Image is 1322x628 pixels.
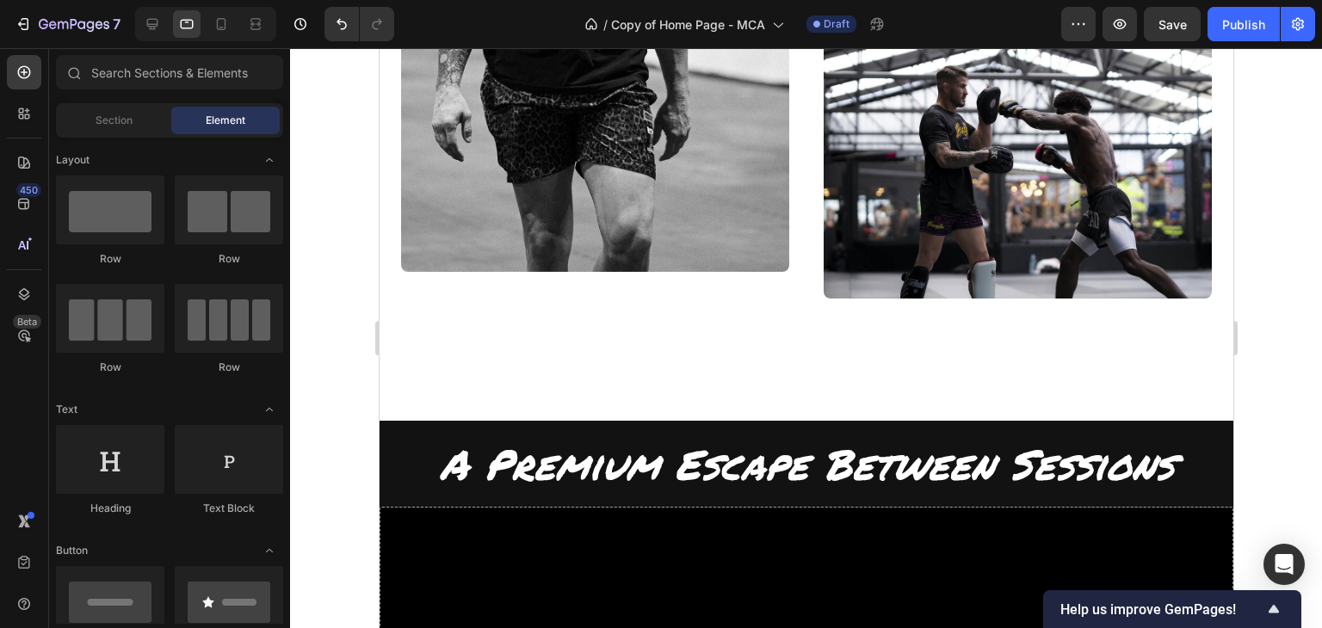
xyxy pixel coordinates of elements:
span: Toggle open [256,396,283,423]
button: 7 [7,7,128,41]
span: Text [56,402,77,417]
div: Beta [13,315,41,329]
div: Heading [56,501,164,516]
button: Show survey - Help us improve GemPages! [1060,599,1284,619]
span: Help us improve GemPages! [1060,601,1263,618]
iframe: Design area [380,48,1233,628]
span: Element [206,113,245,128]
p: 7 [113,14,120,34]
div: Row [175,251,283,267]
div: Row [175,360,283,375]
button: Save [1144,7,1201,41]
div: Publish [1222,15,1265,34]
span: Toggle open [256,537,283,564]
div: Text Block [175,501,283,516]
span: Toggle open [256,146,283,174]
input: Search Sections & Elements [56,55,283,89]
span: / [603,15,608,34]
div: 450 [16,183,41,197]
span: Section [96,113,133,128]
span: Draft [824,16,849,32]
div: Row [56,360,164,375]
button: Publish [1208,7,1280,41]
div: Row [56,251,164,267]
span: Save [1158,17,1187,32]
div: Open Intercom Messenger [1263,544,1305,585]
span: Layout [56,152,90,168]
div: Undo/Redo [324,7,394,41]
span: Copy of Home Page - MCA [611,15,765,34]
span: Button [56,543,88,558]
